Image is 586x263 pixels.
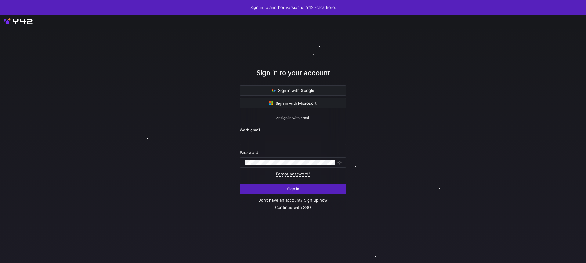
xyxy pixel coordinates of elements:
[240,150,258,155] span: Password
[240,85,346,96] button: Sign in with Google
[276,171,310,177] a: Forgot password?
[317,5,336,10] a: click here.
[240,68,346,85] div: Sign in to your account
[240,98,346,108] button: Sign in with Microsoft
[276,116,310,120] span: or sign in with email
[287,186,299,191] span: Sign in
[275,205,311,210] a: Continue with SSO
[272,88,314,93] span: Sign in with Google
[240,127,260,132] span: Work email
[269,101,317,106] span: Sign in with Microsoft
[258,198,328,203] a: Don’t have an account? Sign up now
[240,184,346,194] button: Sign in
